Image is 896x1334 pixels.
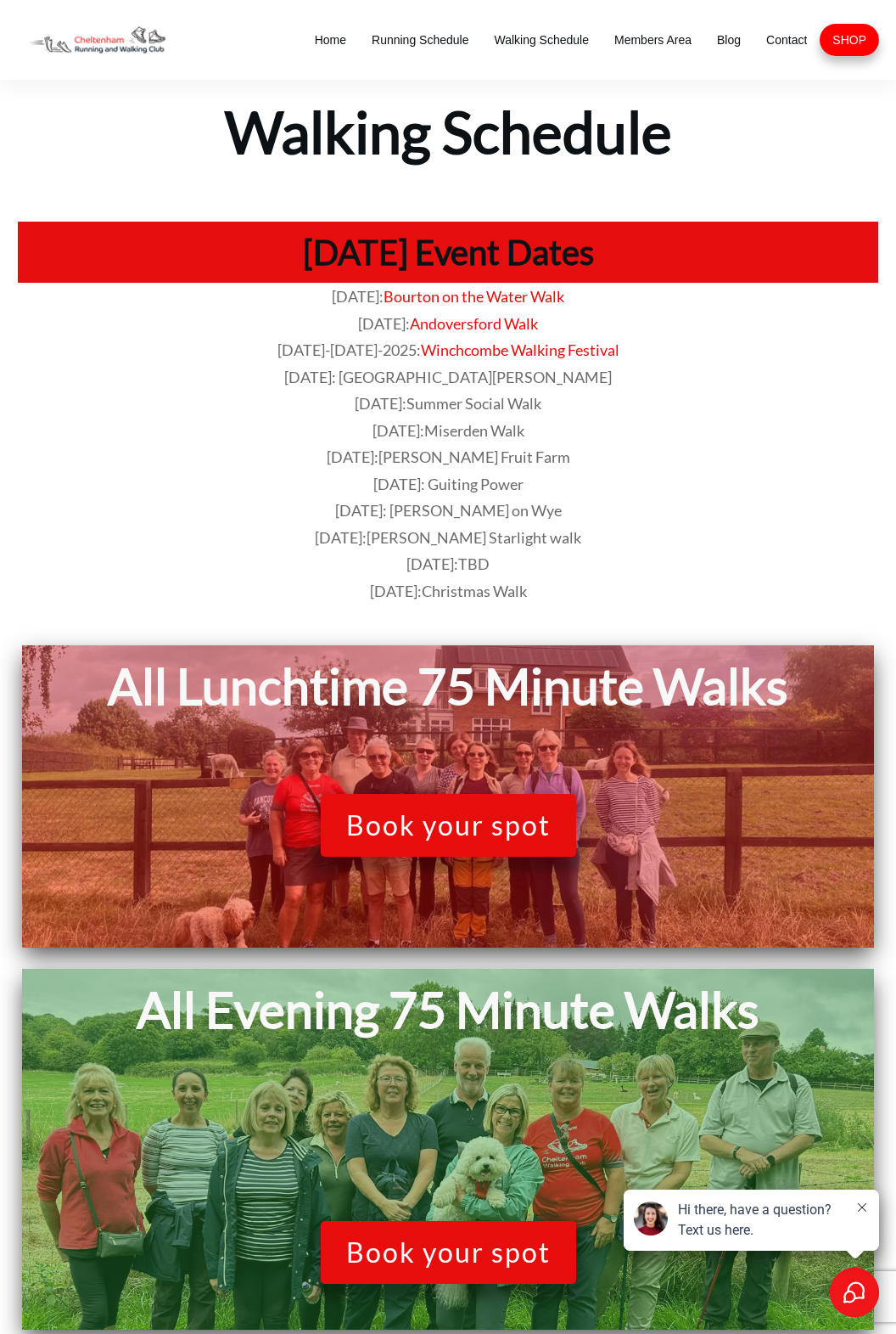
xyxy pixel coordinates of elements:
[458,554,490,573] span: TBD
[346,809,551,841] span: Book your spot
[422,582,527,600] span: Christmas Walk
[614,28,692,52] a: Members Area
[346,1236,551,1269] span: Book your spot
[370,582,527,600] span: [DATE]:
[31,654,865,719] h1: All Lunchtime 75 Minute Walks
[421,341,619,359] a: Winchcombe Walking Festival
[321,794,576,857] a: Book your spot
[384,287,564,306] a: Bourton on the Water Walk
[372,421,524,440] span: [DATE]:
[378,447,570,466] span: [PERSON_NAME] Fruit Farm
[355,394,541,413] span: [DATE]:
[373,475,524,493] span: [DATE]: Guiting Power
[17,17,176,63] img: Decathlon
[332,287,384,306] span: [DATE]:
[358,314,410,333] span: [DATE]:
[717,28,741,52] a: Blog
[494,28,589,52] a: Walking Schedule
[277,341,421,359] span: [DATE]-[DATE]-2025:
[766,28,807,52] a: Contact
[832,28,866,52] a: SHOP
[406,394,541,413] span: Summer Social Walk
[335,501,562,520] span: [DATE]: [PERSON_NAME] on Wye
[327,447,570,466] span: [DATE]:
[2,82,894,169] h1: Walking Schedule
[410,314,538,333] a: Andoversford Walk
[284,368,612,386] span: [DATE]: [GEOGRAPHIC_DATA][PERSON_NAME]
[315,28,346,52] a: Home
[315,528,581,547] span: [DATE]:
[424,421,524,440] span: Miserden Walk
[367,528,581,547] span: [PERSON_NAME] Starlight walk
[406,554,490,573] span: [DATE]:
[321,1221,576,1284] a: Book your spot
[31,977,865,1043] h1: All Evening 75 Minute Walks
[372,28,468,52] a: Running Schedule
[26,230,870,274] h1: [DATE] Event Dates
